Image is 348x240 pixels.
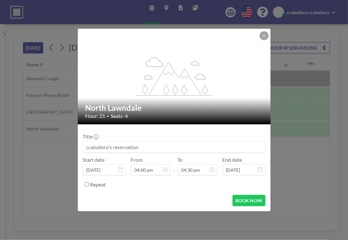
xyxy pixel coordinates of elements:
span: • [107,114,109,119]
span: Floor: 21 [85,113,105,119]
label: End date [223,157,242,163]
label: Title [83,133,98,140]
input: ccaballero's reservation [83,141,265,152]
label: Start date [83,157,105,163]
label: Repeat [90,181,106,188]
label: From [131,157,143,163]
span: - [173,159,175,173]
label: To [178,157,183,163]
h2: North Lawndale [85,103,263,113]
span: Seats: 4 [111,113,128,119]
button: BOOK NOW [233,195,265,206]
g: flex-grow: 1.2; [136,57,212,95]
